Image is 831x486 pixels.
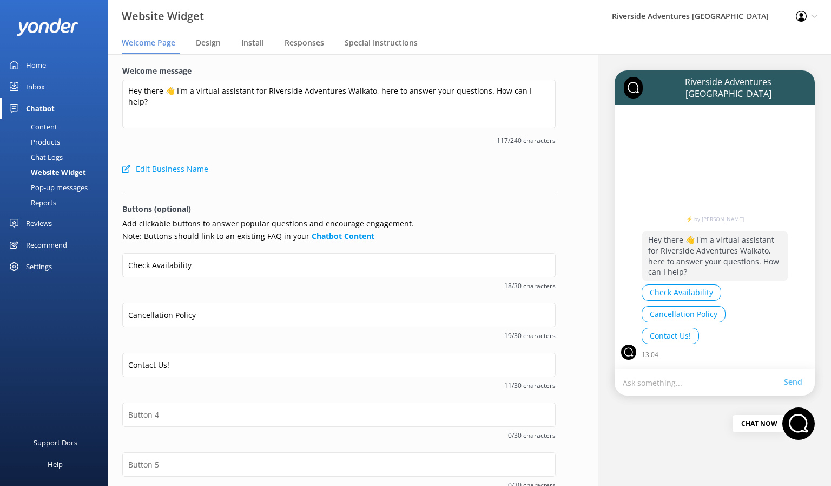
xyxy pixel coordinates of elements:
[6,180,108,195] a: Pop-up messages
[26,98,55,119] div: Chatbot
[122,218,556,242] p: Add clickable buttons to answer popular questions and encourage engagement. Note: Buttons should ...
[122,158,208,180] button: Edit Business Name
[122,8,204,25] h3: Website Widget
[122,37,175,48] span: Welcome Page
[784,376,807,388] a: Send
[6,150,108,165] a: Chat Logs
[26,76,45,98] div: Inbox
[26,54,46,76] div: Home
[122,203,556,215] p: Buttons (optional)
[345,37,418,48] span: Special Instructions
[642,284,721,301] button: Check Availability
[6,119,57,134] div: Content
[48,453,63,475] div: Help
[6,195,108,210] a: Reports
[122,353,556,377] input: Button 3
[122,430,556,440] span: 0/30 characters
[122,281,556,291] span: 18/30 characters
[122,253,556,277] input: Button 1
[733,415,786,432] div: Chat Now
[122,452,556,477] input: Button 5
[642,231,788,281] p: Hey there 👋 I'm a virtual assistant for Riverside Adventures Waikato, here to answer your questio...
[642,328,699,344] button: Contact Us!
[642,216,788,222] a: ⚡ by [PERSON_NAME]
[26,212,52,234] div: Reviews
[122,403,556,427] input: Button 4
[643,76,806,100] p: Riverside Adventures [GEOGRAPHIC_DATA]
[312,231,374,241] a: Chatbot Content
[122,135,556,146] span: 117/240 characters
[16,18,78,36] img: yonder-white-logo.png
[6,195,56,210] div: Reports
[122,331,556,341] span: 19/30 characters
[196,37,221,48] span: Design
[642,349,658,360] p: 13:04
[6,165,86,180] div: Website Widget
[122,303,556,327] input: Button 2
[623,377,784,387] p: Ask something...
[285,37,324,48] span: Responses
[241,37,264,48] span: Install
[6,165,108,180] a: Website Widget
[6,134,60,150] div: Products
[122,80,556,128] textarea: Hey there 👋 I'm a virtual assistant for Riverside Adventures Waikato, here to answer your questio...
[6,150,63,165] div: Chat Logs
[642,306,726,322] button: Cancellation Policy
[26,234,67,256] div: Recommend
[34,432,77,453] div: Support Docs
[6,134,108,150] a: Products
[6,119,108,134] a: Content
[122,380,556,391] span: 11/30 characters
[26,256,52,277] div: Settings
[6,180,88,195] div: Pop-up messages
[122,65,556,77] label: Welcome message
